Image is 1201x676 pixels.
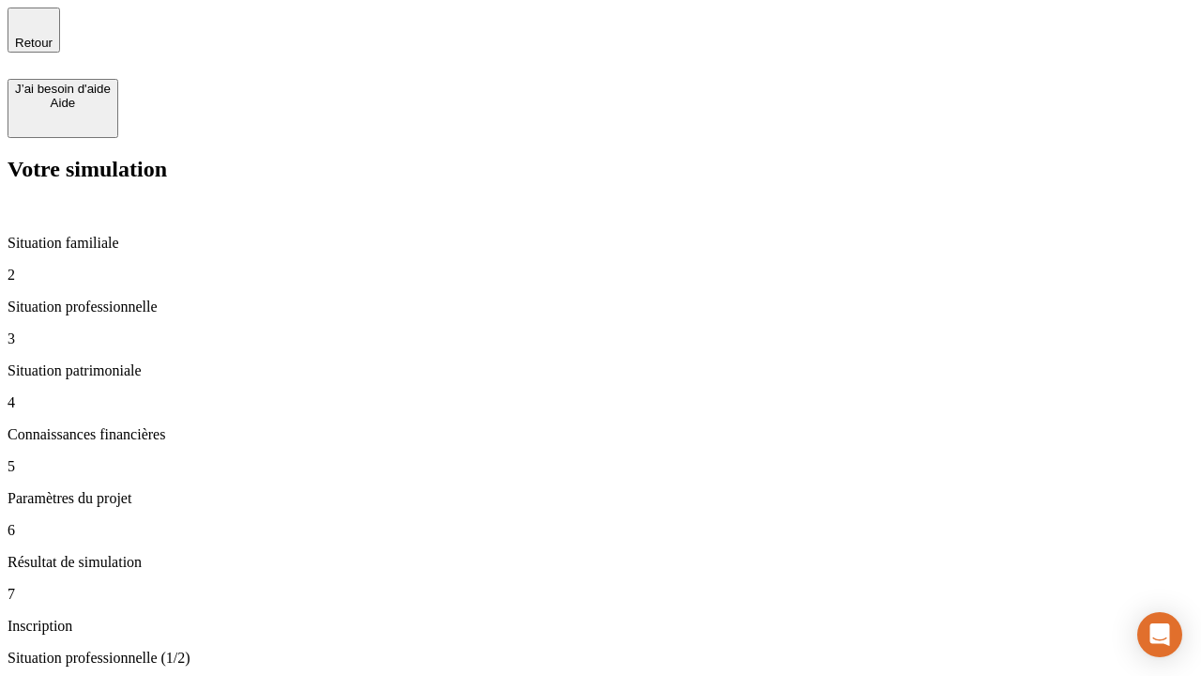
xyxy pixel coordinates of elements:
p: Situation patrimoniale [8,362,1193,379]
p: Situation familiale [8,235,1193,252]
button: J’ai besoin d'aideAide [8,79,118,138]
p: 6 [8,522,1193,539]
p: Situation professionnelle (1/2) [8,650,1193,667]
p: 2 [8,267,1193,284]
div: Open Intercom Messenger [1137,612,1182,657]
p: 4 [8,394,1193,411]
p: Connaissances financières [8,426,1193,443]
p: Situation professionnelle [8,299,1193,315]
div: Aide [15,96,111,110]
p: 5 [8,458,1193,475]
p: 7 [8,586,1193,603]
div: J’ai besoin d'aide [15,82,111,96]
p: Résultat de simulation [8,554,1193,571]
span: Retour [15,36,53,50]
p: 3 [8,330,1193,347]
p: Paramètres du projet [8,490,1193,507]
h2: Votre simulation [8,157,1193,182]
button: Retour [8,8,60,53]
p: Inscription [8,618,1193,635]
